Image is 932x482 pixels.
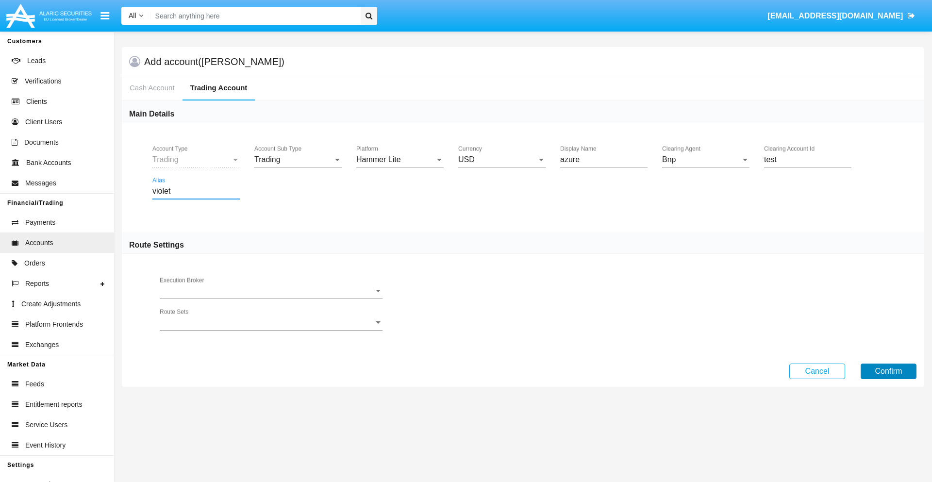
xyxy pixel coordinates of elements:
[129,12,136,19] span: All
[25,117,62,127] span: Client Users
[150,7,357,25] input: Search
[26,158,71,168] span: Bank Accounts
[129,240,184,250] h6: Route Settings
[25,440,66,450] span: Event History
[25,238,53,248] span: Accounts
[767,12,903,20] span: [EMAIL_ADDRESS][DOMAIN_NAME]
[25,379,44,389] span: Feeds
[25,217,55,228] span: Payments
[25,340,59,350] span: Exchanges
[27,56,46,66] span: Leads
[160,318,374,327] span: Route Sets
[25,319,83,330] span: Platform Frontends
[25,178,56,188] span: Messages
[25,279,49,289] span: Reports
[789,364,845,379] button: Cancel
[25,420,67,430] span: Service Users
[26,97,47,107] span: Clients
[25,76,61,86] span: Verifications
[121,11,150,21] a: All
[5,1,93,30] img: Logo image
[24,258,45,268] span: Orders
[356,155,401,164] span: Hammer Lite
[25,399,83,410] span: Entitlement reports
[129,109,174,119] h6: Main Details
[24,137,59,148] span: Documents
[21,299,81,309] span: Create Adjustments
[144,58,284,66] h5: Add account ([PERSON_NAME])
[458,155,475,164] span: USD
[861,364,916,379] button: Confirm
[160,287,374,296] span: Execution Broker
[152,155,179,164] span: Trading
[254,155,281,164] span: Trading
[763,2,920,30] a: [EMAIL_ADDRESS][DOMAIN_NAME]
[662,155,676,164] span: Bnp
